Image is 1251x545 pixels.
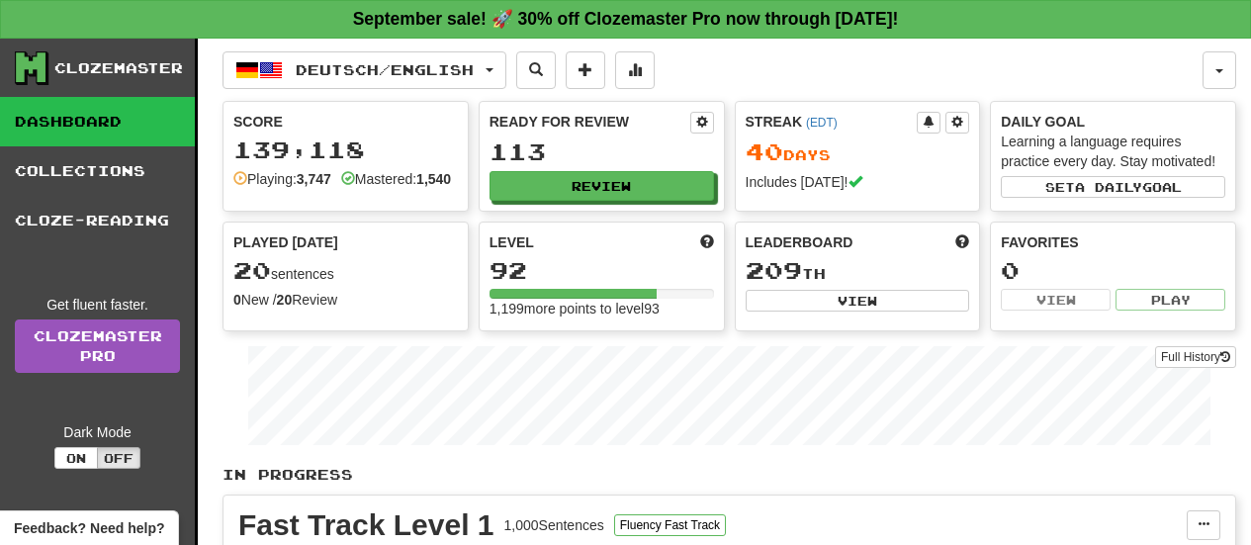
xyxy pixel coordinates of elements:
button: View [1001,289,1111,311]
div: Fast Track Level 1 [238,510,494,540]
span: Leaderboard [746,232,853,252]
div: 1,199 more points to level 93 [490,299,714,318]
strong: 1,540 [416,171,451,187]
span: Played [DATE] [233,232,338,252]
span: 40 [746,137,783,165]
a: (EDT) [806,116,838,130]
strong: 3,747 [297,171,331,187]
div: Streak [746,112,918,132]
div: Day s [746,139,970,165]
div: Ready for Review [490,112,690,132]
div: 1,000 Sentences [504,515,604,535]
strong: 0 [233,292,241,308]
div: 92 [490,258,714,283]
button: Off [97,447,140,469]
button: Play [1116,289,1225,311]
div: Daily Goal [1001,112,1225,132]
button: Seta dailygoal [1001,176,1225,198]
a: ClozemasterPro [15,319,180,373]
span: Score more points to level up [700,232,714,252]
div: New / Review [233,290,458,310]
button: Search sentences [516,51,556,89]
div: Favorites [1001,232,1225,252]
div: Mastered: [341,169,451,189]
button: On [54,447,98,469]
div: Includes [DATE]! [746,172,970,192]
span: Level [490,232,534,252]
button: Review [490,171,714,201]
div: sentences [233,258,458,284]
button: Add sentence to collection [566,51,605,89]
div: Get fluent faster. [15,295,180,315]
span: Open feedback widget [14,518,164,538]
div: Playing: [233,169,331,189]
strong: September sale! 🚀 30% off Clozemaster Pro now through [DATE]! [353,9,899,29]
strong: 20 [277,292,293,308]
button: Fluency Fast Track [614,514,726,536]
button: View [746,290,970,312]
div: Clozemaster [54,58,183,78]
div: 0 [1001,258,1225,283]
button: Full History [1155,346,1236,368]
div: Learning a language requires practice every day. Stay motivated! [1001,132,1225,171]
span: a daily [1075,180,1142,194]
span: This week in points, UTC [955,232,969,252]
div: 139,118 [233,137,458,162]
button: More stats [615,51,655,89]
div: Score [233,112,458,132]
div: Dark Mode [15,422,180,442]
div: th [746,258,970,284]
div: 113 [490,139,714,164]
button: Deutsch/English [223,51,506,89]
span: 209 [746,256,802,284]
span: 20 [233,256,271,284]
span: Deutsch / English [296,61,474,78]
p: In Progress [223,465,1236,485]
